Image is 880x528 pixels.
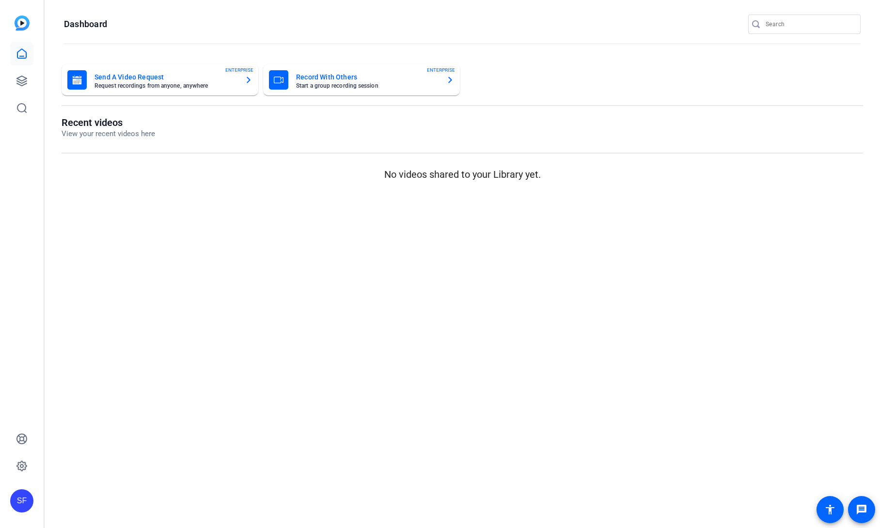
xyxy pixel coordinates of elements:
p: View your recent videos here [62,128,155,140]
mat-card-subtitle: Request recordings from anyone, anywhere [94,83,237,89]
button: Send A Video RequestRequest recordings from anyone, anywhereENTERPRISE [62,64,258,95]
h1: Recent videos [62,117,155,128]
mat-icon: message [856,504,867,515]
div: SF [10,489,33,512]
mat-icon: accessibility [824,504,836,515]
span: ENTERPRISE [225,66,253,74]
span: ENTERPRISE [427,66,455,74]
h1: Dashboard [64,18,107,30]
mat-card-title: Send A Video Request [94,71,237,83]
button: Record With OthersStart a group recording sessionENTERPRISE [263,64,460,95]
p: No videos shared to your Library yet. [62,167,863,182]
img: blue-gradient.svg [15,16,30,31]
input: Search [766,18,853,30]
mat-card-title: Record With Others [296,71,439,83]
mat-card-subtitle: Start a group recording session [296,83,439,89]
